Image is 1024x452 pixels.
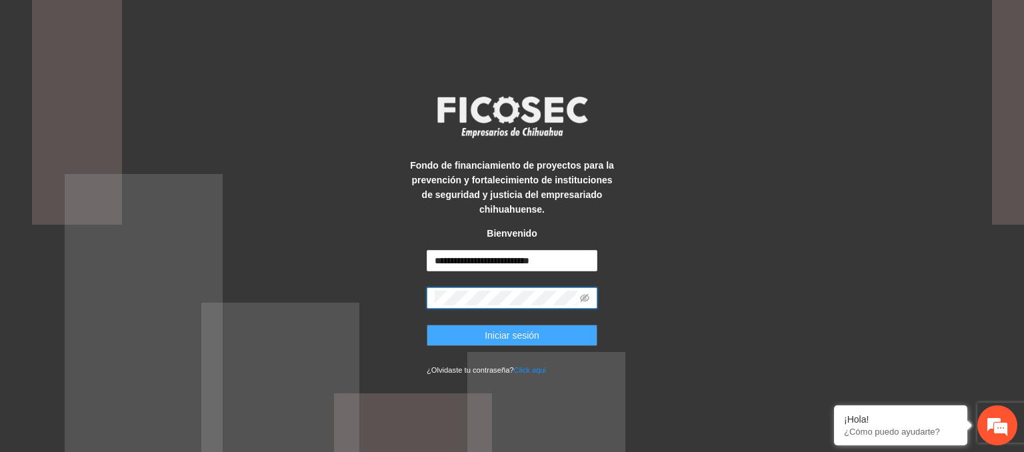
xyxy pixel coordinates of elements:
p: ¿Cómo puedo ayudarte? [844,427,957,437]
small: ¿Olvidaste tu contraseña? [427,366,546,374]
img: logo [429,92,595,141]
div: ¡Hola! [844,414,957,425]
strong: Fondo de financiamiento de proyectos para la prevención y fortalecimiento de instituciones de seg... [410,160,614,215]
span: Estamos en línea. [77,149,184,283]
a: Click aqui [514,366,547,374]
button: Iniciar sesión [427,325,597,346]
div: Chatee con nosotros ahora [69,68,224,85]
span: Iniciar sesión [485,328,539,343]
div: Minimizar ventana de chat en vivo [219,7,251,39]
span: eye-invisible [580,293,589,303]
textarea: Escriba su mensaje y pulse “Intro” [7,306,254,353]
strong: Bienvenido [487,228,537,239]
